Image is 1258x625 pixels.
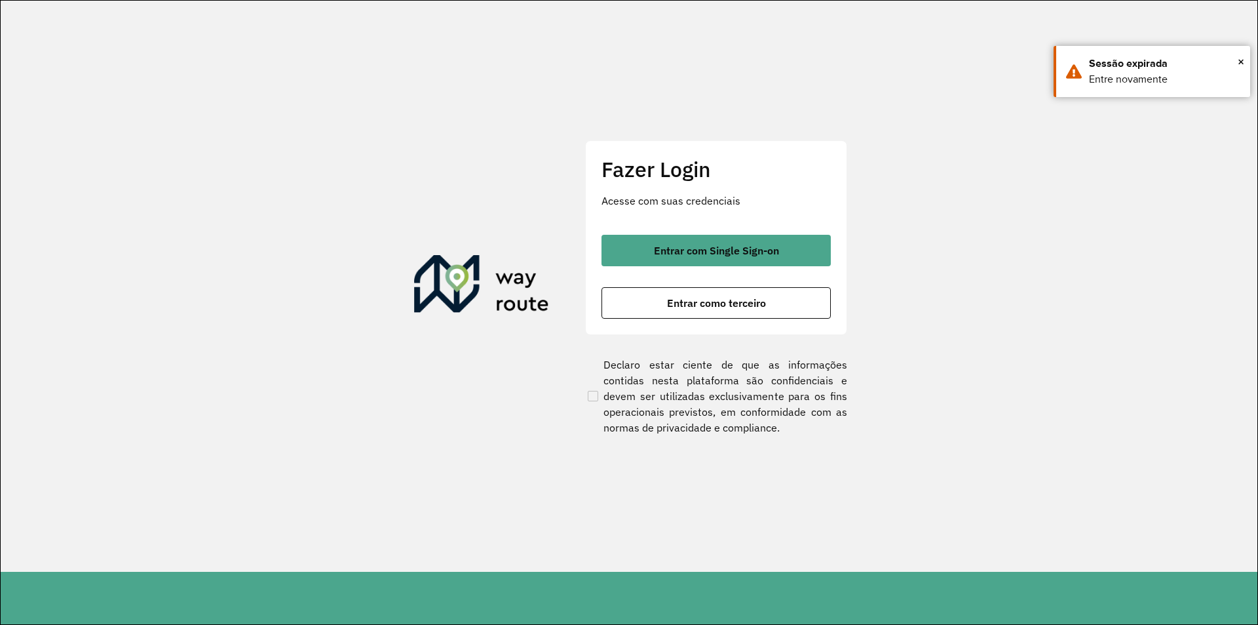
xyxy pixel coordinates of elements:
[1089,71,1240,87] div: Entre novamente
[414,255,549,318] img: Roteirizador AmbevTech
[601,287,831,319] button: button
[1238,52,1244,71] button: Close
[667,298,766,308] span: Entrar como terceiro
[585,357,847,435] label: Declaro estar ciente de que as informações contidas nesta plataforma são confidenciais e devem se...
[601,157,831,182] h2: Fazer Login
[601,235,831,266] button: button
[654,245,779,256] span: Entrar com Single Sign-on
[601,193,831,209] p: Acesse com suas credenciais
[1238,52,1244,71] span: ×
[1089,56,1240,71] div: Sessão expirada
